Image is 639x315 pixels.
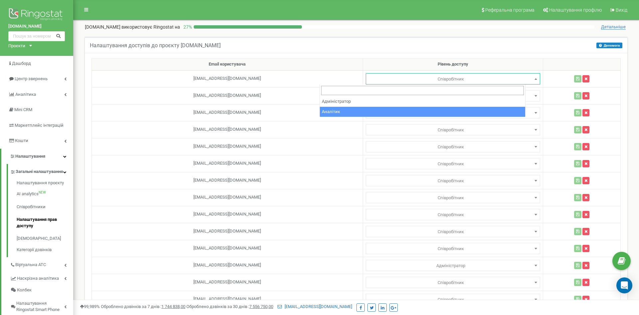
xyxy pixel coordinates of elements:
[485,7,534,13] span: Реферальна програма
[368,210,538,220] span: Співробітник
[596,43,622,48] button: Допомога
[8,23,65,30] a: [DOMAIN_NAME]
[10,164,73,178] a: Загальні налаштування
[616,277,632,293] div: Open Intercom Messenger
[366,73,540,84] span: Співробітник
[366,277,540,288] span: Співробітник
[92,172,363,189] td: [EMAIL_ADDRESS][DOMAIN_NAME]
[320,96,525,107] li: Адміністратор
[368,142,538,152] span: Співробітник
[249,304,273,309] u: 7 556 750,00
[17,213,73,232] a: Налаштування прав доступу
[12,61,31,66] span: Дашборд
[601,24,626,30] span: Детальніше
[366,226,540,237] span: Співробітник
[85,24,180,30] p: [DOMAIN_NAME]
[8,31,65,41] input: Пошук за номером
[8,43,25,49] div: Проєкти
[320,107,525,117] li: Аналітик
[278,304,352,309] a: [EMAIL_ADDRESS][DOMAIN_NAME]
[17,287,32,293] span: Колбек
[363,59,543,71] th: Рівень доступу
[366,124,540,135] span: Співробітник
[92,70,363,87] td: [EMAIL_ADDRESS][DOMAIN_NAME]
[92,104,363,121] td: [EMAIL_ADDRESS][DOMAIN_NAME]
[17,201,73,214] a: Співробітники
[101,304,185,309] span: Оброблено дзвінків за 7 днів :
[92,274,363,291] td: [EMAIL_ADDRESS][DOMAIN_NAME]
[366,294,540,305] span: Співробітник
[15,92,36,97] span: Аналiтика
[368,244,538,253] span: Співробітник
[14,107,32,112] span: Mini CRM
[10,257,73,271] a: Віртуальна АТС
[366,260,540,271] span: Співробітник
[368,295,538,304] span: Співробітник
[368,193,538,203] span: Співробітник
[366,175,540,186] span: Співробітник
[10,271,73,284] a: Наскрізна аналітика
[1,149,73,164] a: Налаштування
[92,59,363,71] th: Email користувача
[616,7,627,13] span: Вихід
[121,24,180,30] span: використовує Ringostat на
[92,240,363,257] td: [EMAIL_ADDRESS][DOMAIN_NAME]
[92,155,363,172] td: [EMAIL_ADDRESS][DOMAIN_NAME]
[15,138,28,143] span: Кошти
[368,125,538,135] span: Співробітник
[17,245,73,253] a: Категорії дзвінків
[17,232,73,245] a: [DEMOGRAPHIC_DATA]
[366,158,540,169] span: Співробітник
[366,209,540,220] span: Співробітник
[366,243,540,254] span: Співробітник
[92,223,363,240] td: [EMAIL_ADDRESS][DOMAIN_NAME]
[17,188,73,201] a: AI analyticsNEW
[366,192,540,203] span: Співробітник
[180,24,194,30] p: 27 %
[90,43,221,49] h5: Налаштування доступів до проєкту [DOMAIN_NAME]
[368,176,538,186] span: Співробітник
[186,304,273,309] span: Оброблено дзвінків за 30 днів :
[92,87,363,104] td: [EMAIL_ADDRESS][DOMAIN_NAME]
[15,154,45,159] span: Налаштування
[368,159,538,169] span: Співробітник
[17,275,59,282] span: Наскрізна аналітика
[368,227,538,236] span: Співробітник
[368,75,538,84] span: Співробітник
[366,141,540,152] span: Співробітник
[92,121,363,138] td: [EMAIL_ADDRESS][DOMAIN_NAME]
[10,284,73,296] a: Колбек
[15,76,48,81] span: Центр звернень
[15,262,46,268] span: Віртуальна АТС
[80,304,100,309] span: 99,989%
[92,138,363,155] td: [EMAIL_ADDRESS][DOMAIN_NAME]
[92,206,363,223] td: [EMAIL_ADDRESS][DOMAIN_NAME]
[368,278,538,287] span: Співробітник
[161,304,185,309] u: 1 744 838,00
[92,189,363,206] td: [EMAIL_ADDRESS][DOMAIN_NAME]
[549,7,602,13] span: Налаштування профілю
[17,180,73,188] a: Налаштування проєкту
[15,123,64,128] span: Маркетплейс інтеграцій
[368,261,538,270] span: Адміністратор
[16,169,63,175] span: Загальні налаштування
[92,257,363,274] td: [EMAIL_ADDRESS][DOMAIN_NAME]
[16,300,64,313] span: Налаштування Ringostat Smart Phone
[92,291,363,308] td: [EMAIL_ADDRESS][DOMAIN_NAME]
[8,7,65,23] img: Ringostat logo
